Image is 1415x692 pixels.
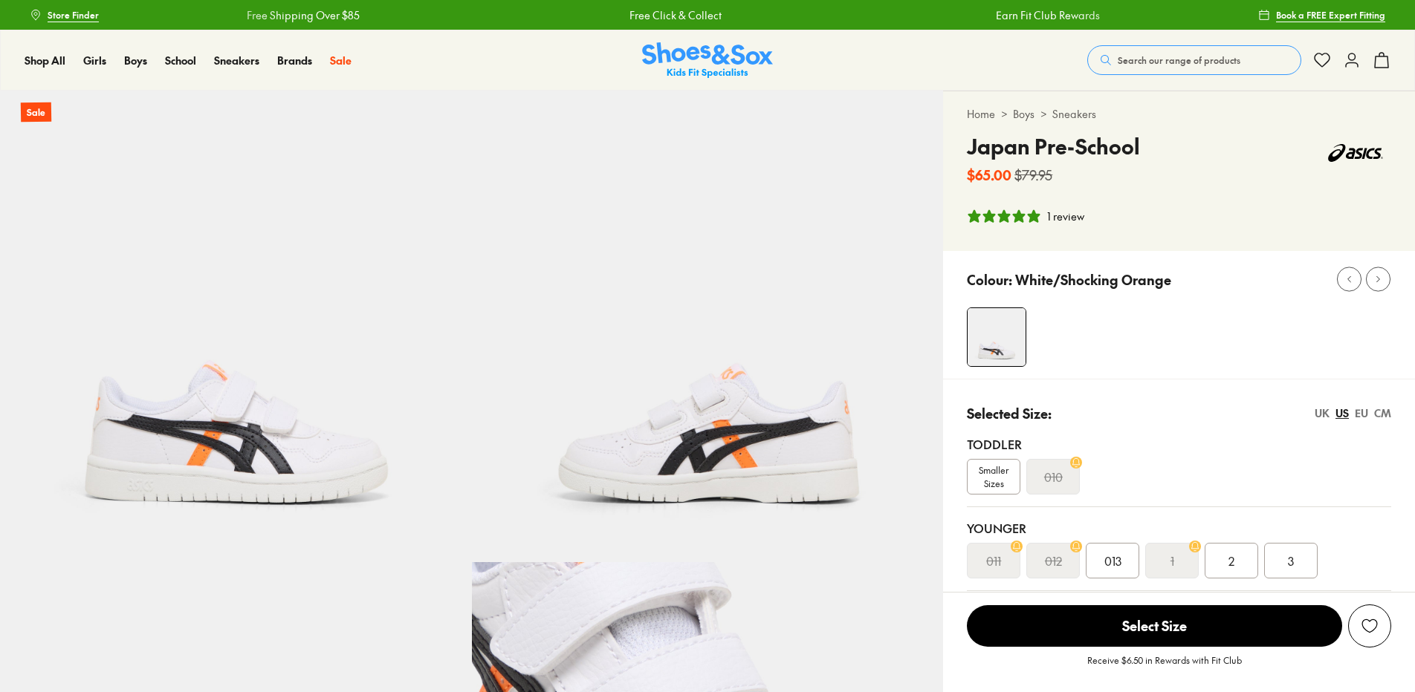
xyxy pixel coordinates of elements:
s: 012 [1045,552,1062,569]
span: 2 [1228,552,1234,569]
a: Shop All [25,53,65,68]
p: Selected Size: [967,403,1052,423]
p: Colour: [967,270,1012,290]
span: 013 [1104,552,1121,569]
a: Sneakers [214,53,259,68]
a: Brands [277,53,312,68]
a: School [165,53,196,68]
p: White/Shocking Orange [1015,270,1171,290]
img: SNS_Logo_Responsive.svg [642,42,773,79]
a: Book a FREE Expert Fitting [1258,1,1385,28]
button: Add to Wishlist [1348,604,1391,647]
div: US [1335,405,1349,421]
s: 1 [1170,552,1174,569]
div: Toddler [967,435,1391,453]
h4: Japan Pre-School [967,131,1140,162]
a: Sale [330,53,352,68]
img: Vendor logo [1320,131,1391,175]
s: 011 [986,552,1001,569]
iframe: Gorgias live chat messenger [15,593,74,647]
button: 5 stars, 1 ratings [967,209,1084,224]
s: 010 [1044,468,1063,486]
s: $79.95 [1014,165,1052,185]
a: Girls [83,53,106,68]
a: Home [967,106,995,122]
a: Free Shipping Over $85 [203,7,316,23]
a: Boys [1013,106,1034,122]
button: Select Size [967,604,1342,647]
span: Smaller Sizes [968,463,1020,490]
div: Younger [967,519,1391,537]
a: Sneakers [1052,106,1096,122]
a: Store Finder [30,1,99,28]
div: > > [967,106,1391,122]
div: EU [1355,405,1368,421]
div: CM [1374,405,1391,421]
a: Free Click & Collect [586,7,679,23]
span: Book a FREE Expert Fitting [1276,8,1385,22]
p: Receive $6.50 in Rewards with Fit Club [1087,653,1242,680]
img: 5-525359_1 [472,91,944,562]
img: 4-525358_1 [968,308,1026,366]
a: Shoes & Sox [642,42,773,79]
span: Store Finder [48,8,99,22]
div: UK [1315,405,1330,421]
b: $65.00 [967,165,1011,185]
button: Search our range of products [1087,45,1301,75]
a: Earn Fit Club Rewards [953,7,1057,23]
div: 1 review [1047,209,1084,224]
p: Sale [21,102,51,123]
span: Search our range of products [1118,53,1240,67]
span: 3 [1288,552,1294,569]
span: Select Size [967,605,1342,647]
a: Boys [124,53,147,68]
